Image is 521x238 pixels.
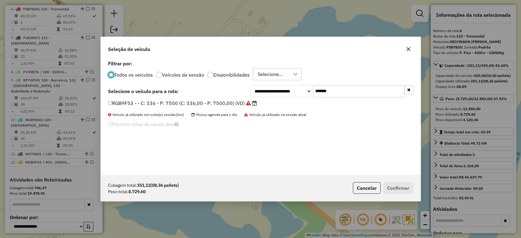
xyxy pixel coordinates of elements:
[128,189,146,195] strong: 8.729,60
[162,72,204,77] label: Veículos da sessão
[213,72,250,77] label: Disponibilidades
[255,68,285,80] div: Selecione...
[108,118,179,130] label: Permitir rotas de vários dias
[108,60,413,67] label: Filtrar por:
[252,101,257,106] i: Possui agenda para o dia
[150,182,179,188] span: (08,36 pallets)
[108,122,112,126] input: Permitir rotas de vários dias
[114,72,153,77] label: Todos os veiculos
[191,112,237,117] span: Possui agenda para o dia
[244,112,306,117] span: Veículo já utilizado na sessão atual
[353,182,381,194] button: Cancelar
[108,189,128,195] span: Peso total:
[108,45,150,53] span: Seleção de veículo
[108,112,184,117] span: Veículo já utilizado em outra(s) sessão(ões)
[137,182,179,189] strong: 351,12
[108,99,257,107] label: RGB9F53 - - C: 336 - P: 7500 (C: 336,00 - P: 7500,00) (VD)
[108,88,179,94] strong: Selecione o veículo para a rota:
[175,122,179,127] i: Selecione pelo menos um veículo
[246,101,251,106] i: Veículo já utilizado na sessão atual
[108,101,112,105] input: RGB9F53 - - C: 336 - P: 7500 (C: 336,00 - P: 7500,00) (VD)
[108,182,137,189] span: Cubagem total:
